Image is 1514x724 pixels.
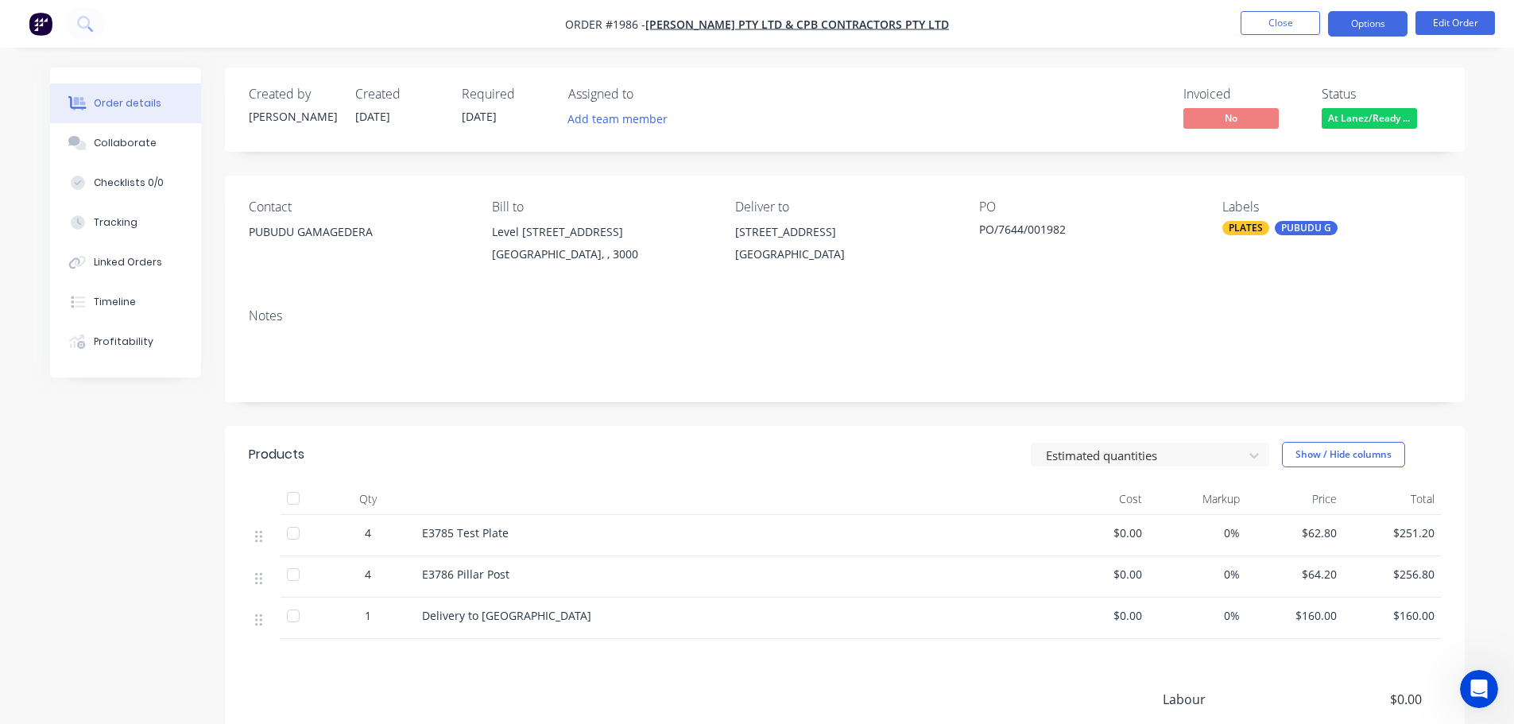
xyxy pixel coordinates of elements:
[1253,525,1338,541] span: $62.80
[1322,108,1417,128] span: At Lanez/Ready ...
[1328,11,1408,37] button: Options
[94,215,137,230] div: Tracking
[355,87,443,102] div: Created
[249,221,467,272] div: PUBUDU GAMAGEDERA
[1246,483,1344,515] div: Price
[1155,607,1240,624] span: 0%
[1058,525,1143,541] span: $0.00
[1253,566,1338,583] span: $64.20
[1051,483,1149,515] div: Cost
[365,607,371,624] span: 1
[50,83,201,123] button: Order details
[492,199,710,215] div: Bill to
[979,199,1197,215] div: PO
[249,445,304,464] div: Products
[462,109,497,124] span: [DATE]
[50,322,201,362] button: Profitability
[1349,525,1435,541] span: $251.20
[735,221,953,272] div: [STREET_ADDRESS][GEOGRAPHIC_DATA]
[1343,483,1441,515] div: Total
[462,87,549,102] div: Required
[50,203,201,242] button: Tracking
[492,221,710,243] div: Level [STREET_ADDRESS]
[565,17,645,32] span: Order #1986 -
[568,108,676,130] button: Add team member
[1222,199,1440,215] div: Labels
[735,221,953,243] div: [STREET_ADDRESS]
[320,483,416,515] div: Qty
[979,221,1178,243] div: PO/7644/001982
[1222,221,1269,235] div: PLATES
[735,199,953,215] div: Deliver to
[559,108,676,130] button: Add team member
[94,295,136,309] div: Timeline
[1349,566,1435,583] span: $256.80
[1349,607,1435,624] span: $160.00
[492,243,710,265] div: [GEOGRAPHIC_DATA], , 3000
[1241,11,1320,35] button: Close
[492,221,710,272] div: Level [STREET_ADDRESS][GEOGRAPHIC_DATA], , 3000
[1460,670,1498,708] iframe: Intercom live chat
[1058,566,1143,583] span: $0.00
[1183,108,1279,128] span: No
[1322,108,1417,132] button: At Lanez/Ready ...
[29,12,52,36] img: Factory
[735,243,953,265] div: [GEOGRAPHIC_DATA]
[365,525,371,541] span: 4
[94,136,157,150] div: Collaborate
[249,199,467,215] div: Contact
[1322,87,1441,102] div: Status
[50,123,201,163] button: Collaborate
[94,96,161,110] div: Order details
[50,282,201,322] button: Timeline
[1183,87,1303,102] div: Invoiced
[1282,442,1405,467] button: Show / Hide columns
[94,255,162,269] div: Linked Orders
[1163,690,1304,709] span: Labour
[568,87,727,102] div: Assigned to
[422,567,509,582] span: E3786 Pillar Post
[422,525,509,540] span: E3785 Test Plate
[645,17,949,32] a: [PERSON_NAME] PTY LTD & CPB CONTRACTORS PTY LTD
[1415,11,1495,35] button: Edit Order
[1058,607,1143,624] span: $0.00
[1155,525,1240,541] span: 0%
[249,221,467,243] div: PUBUDU GAMAGEDERA
[1253,607,1338,624] span: $160.00
[1148,483,1246,515] div: Markup
[422,608,591,623] span: Delivery to [GEOGRAPHIC_DATA]
[1275,221,1338,235] div: PUBUDU G
[249,87,336,102] div: Created by
[50,242,201,282] button: Linked Orders
[249,308,1441,323] div: Notes
[1155,566,1240,583] span: 0%
[365,566,371,583] span: 4
[50,163,201,203] button: Checklists 0/0
[249,108,336,125] div: [PERSON_NAME]
[94,335,153,349] div: Profitability
[355,109,390,124] span: [DATE]
[1303,690,1421,709] span: $0.00
[94,176,164,190] div: Checklists 0/0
